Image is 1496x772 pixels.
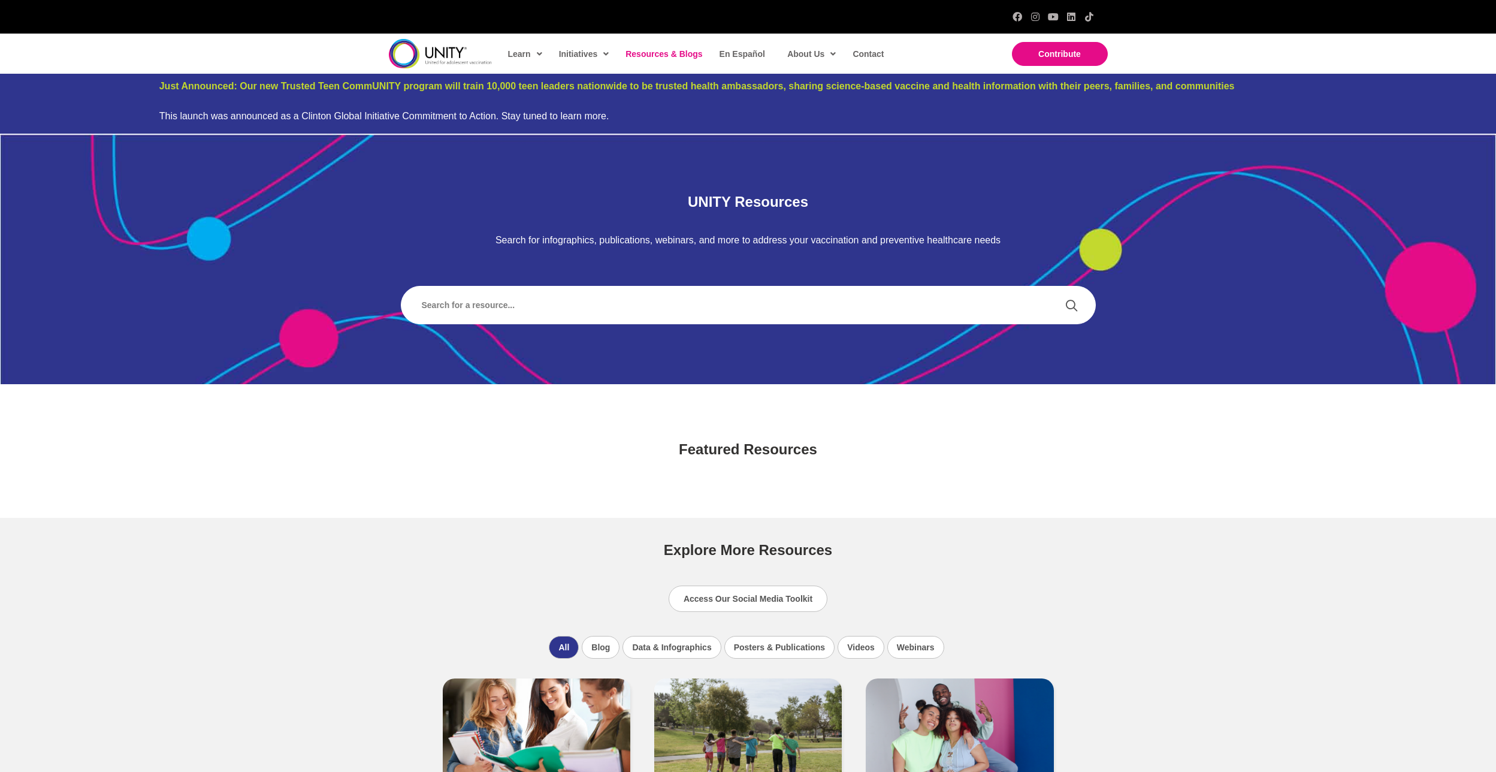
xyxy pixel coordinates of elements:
[389,39,492,68] img: unity-logo-dark
[413,291,1053,319] input: Search input
[669,586,827,612] a: Access Our Social Media Toolkit
[508,45,542,63] span: Learn
[866,726,1053,735] a: Vaccine Myths Debunked!
[714,40,770,68] a: En Español
[688,194,808,210] span: UNITY Resources
[159,110,1337,122] div: This launch was announced as a Clinton Global Initiative Commitment to Action. Stay tuned to lear...
[1012,42,1108,66] a: Contribute
[582,636,619,659] li: Blog
[1038,49,1081,59] span: Contribute
[1066,12,1076,22] a: LinkedIn
[720,49,765,59] span: En Español
[622,636,721,659] li: Data & Infographics
[1048,12,1058,22] a: YouTube
[1084,12,1094,22] a: TikTok
[781,40,841,68] a: About Us
[443,726,630,735] a: National Women’s Health and Fitness Day!
[684,594,812,604] span: Access Our Social Media Toolkit
[853,49,884,59] span: Contact
[625,49,702,59] span: Resources & Blogs
[401,234,1096,247] p: Search for infographics, publications, webinars, and more to address your vaccination and prevent...
[654,726,842,735] a: From Tetanus to Whooping Cough: The Triple Protection of Tdap
[838,636,884,659] li: Videos
[549,636,579,659] li: All
[847,40,888,68] a: Contact
[619,40,707,68] a: Resources & Blogs
[1013,12,1022,22] a: Facebook
[159,81,1235,91] a: Just Announced: Our new Trusted Teen CommUNITY program will train 10,000 teen leaders nationwide ...
[787,45,836,63] span: About Us
[1030,12,1040,22] a: Instagram
[887,636,944,659] li: Webinars
[724,636,835,659] li: Posters & Publications
[559,45,609,63] span: Initiatives
[679,441,817,457] span: Featured Resources
[664,542,832,558] span: Explore More Resources
[413,291,1059,319] form: Search form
